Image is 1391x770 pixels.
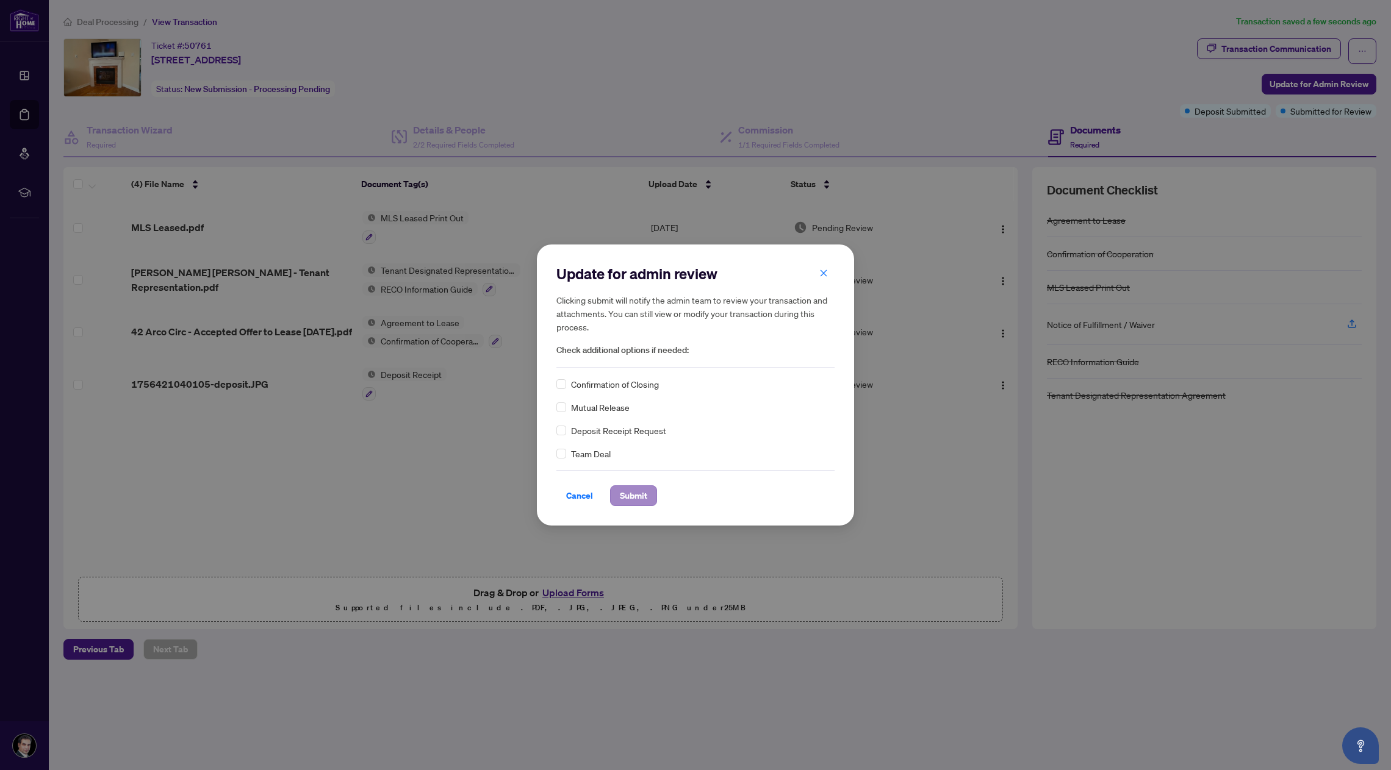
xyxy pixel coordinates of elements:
[556,264,835,283] h2: Update for admin review
[571,377,659,391] span: Confirmation of Closing
[1342,727,1379,764] button: Open asap
[566,486,593,505] span: Cancel
[610,485,657,506] button: Submit
[819,269,828,277] span: close
[571,401,630,414] span: Mutual Release
[556,293,835,333] h5: Clicking submit will notify the admin team to review your transaction and attachments. You can st...
[556,343,835,357] span: Check additional options if needed:
[620,486,647,505] span: Submit
[571,424,666,437] span: Deposit Receipt Request
[556,485,603,506] button: Cancel
[571,447,611,460] span: Team Deal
